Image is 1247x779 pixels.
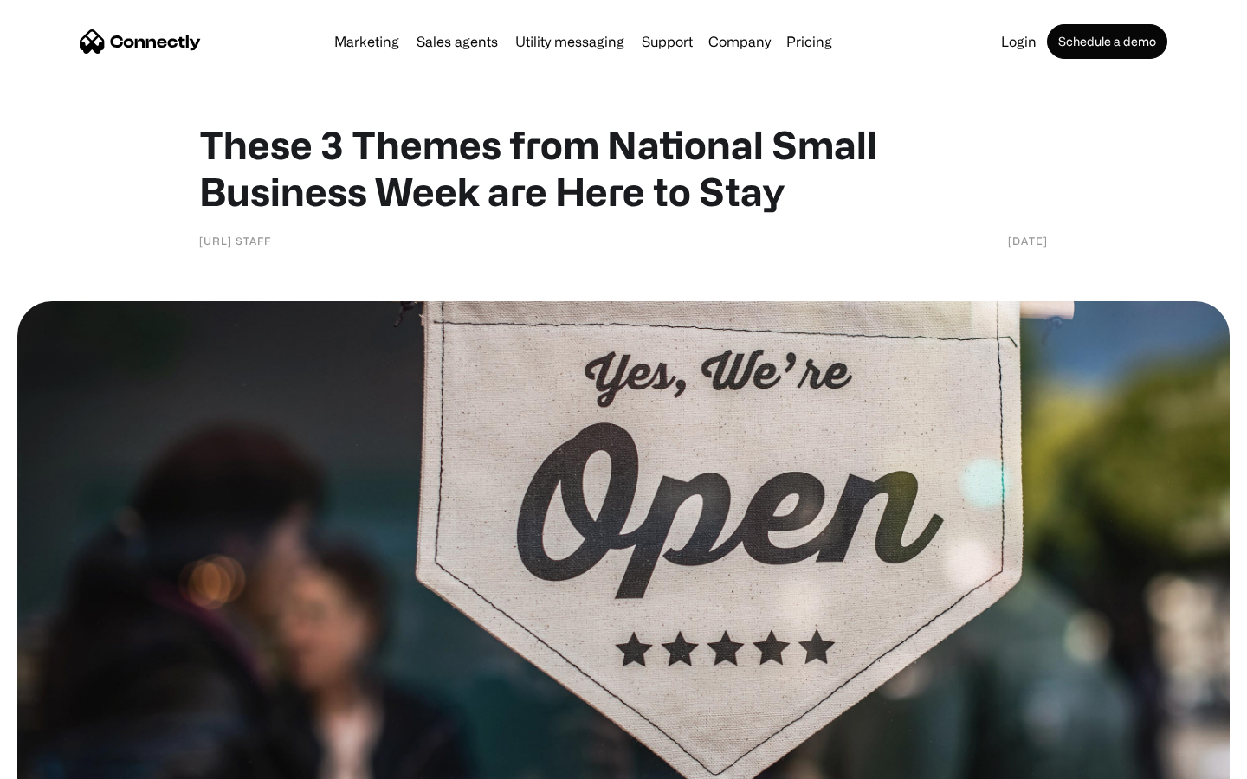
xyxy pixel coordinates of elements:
[508,35,631,48] a: Utility messaging
[994,35,1043,48] a: Login
[199,121,1048,215] h1: These 3 Themes from National Small Business Week are Here to Stay
[35,749,104,773] ul: Language list
[410,35,505,48] a: Sales agents
[327,35,406,48] a: Marketing
[1047,24,1167,59] a: Schedule a demo
[703,29,776,54] div: Company
[1008,232,1048,249] div: [DATE]
[199,232,271,249] div: [URL] Staff
[17,749,104,773] aside: Language selected: English
[708,29,771,54] div: Company
[779,35,839,48] a: Pricing
[635,35,700,48] a: Support
[80,29,201,55] a: home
